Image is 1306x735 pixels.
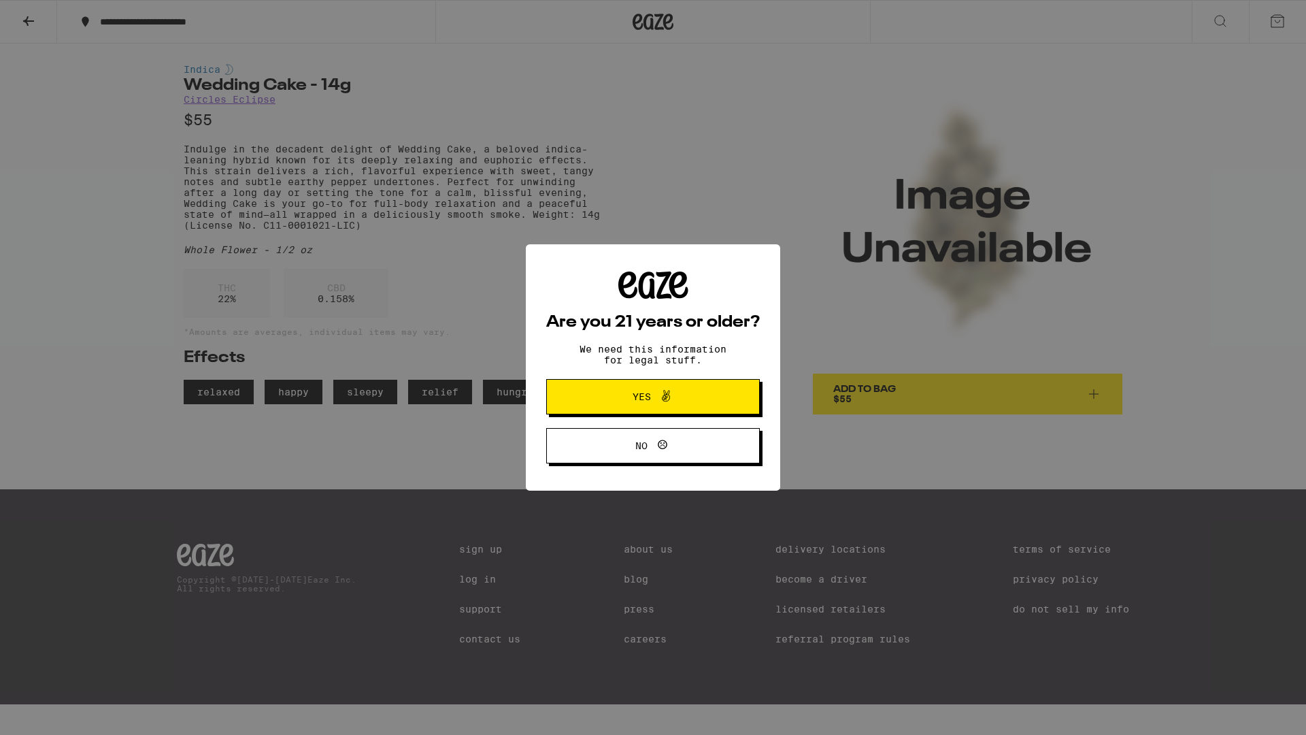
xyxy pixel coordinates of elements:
[633,392,651,402] span: Yes
[546,428,760,463] button: No
[546,314,760,331] h2: Are you 21 years or older?
[635,441,648,451] span: No
[546,379,760,414] button: Yes
[568,344,738,365] p: We need this information for legal stuff.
